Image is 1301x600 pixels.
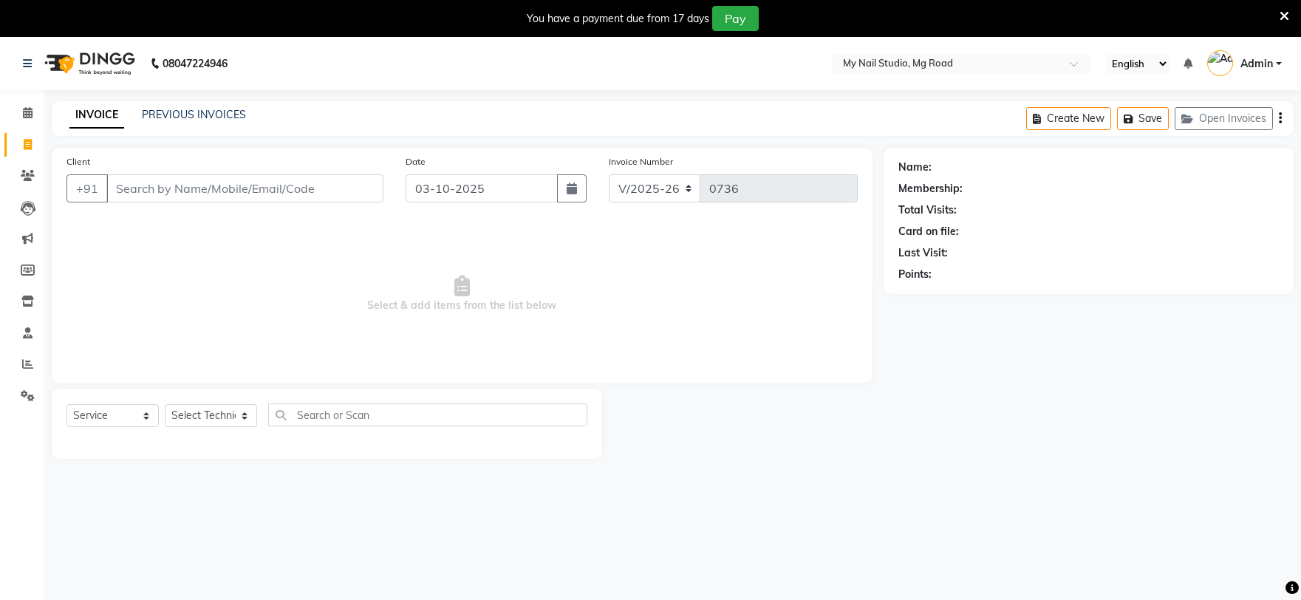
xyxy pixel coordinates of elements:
[1240,56,1273,72] span: Admin
[712,6,759,31] button: Pay
[609,155,673,168] label: Invoice Number
[898,181,963,197] div: Membership:
[66,155,90,168] label: Client
[406,155,426,168] label: Date
[142,108,246,121] a: PREVIOUS INVOICES
[66,220,858,368] span: Select & add items from the list below
[1207,50,1233,76] img: Admin
[106,174,383,202] input: Search by Name/Mobile/Email/Code
[898,202,957,218] div: Total Visits:
[1026,107,1111,130] button: Create New
[1117,107,1169,130] button: Save
[527,11,709,27] div: You have a payment due from 17 days
[38,43,139,84] img: logo
[268,403,587,426] input: Search or Scan
[898,160,932,175] div: Name:
[69,102,124,129] a: INVOICE
[1175,107,1273,130] button: Open Invoices
[898,267,932,282] div: Points:
[66,174,108,202] button: +91
[898,224,959,239] div: Card on file:
[163,43,228,84] b: 08047224946
[898,245,948,261] div: Last Visit:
